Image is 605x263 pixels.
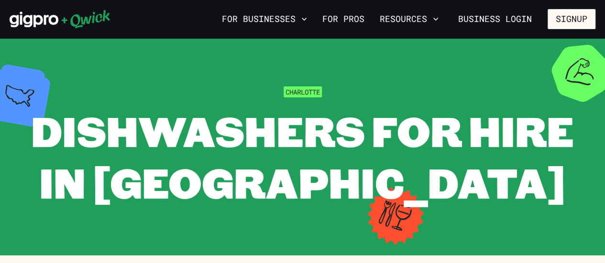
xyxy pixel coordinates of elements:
[450,9,540,29] a: Business Login
[376,11,442,27] button: Resources
[218,11,311,27] button: For Businesses
[319,11,368,27] a: For Pros
[31,103,574,210] span: Dishwashers for Hire in [GEOGRAPHIC_DATA]
[284,86,322,97] span: Charlotte
[548,9,595,29] button: Signup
